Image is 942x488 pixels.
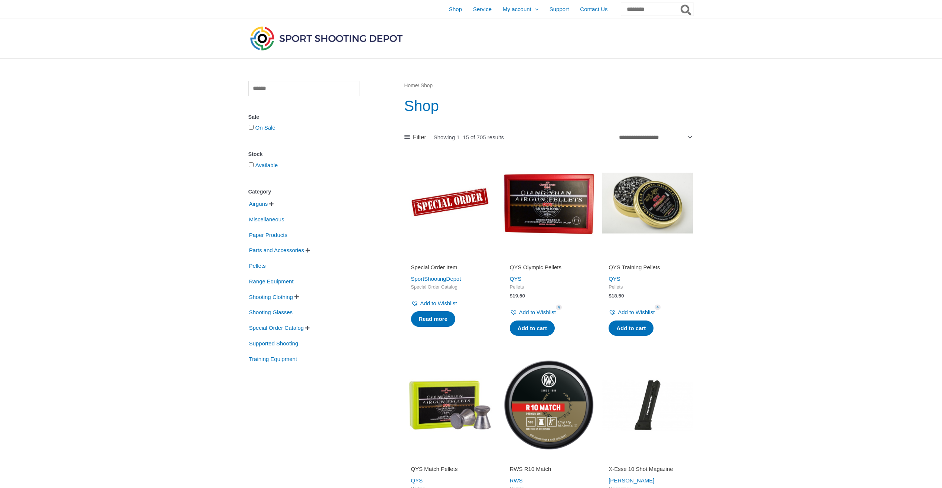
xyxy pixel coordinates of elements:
[679,3,694,16] button: Search
[248,306,294,319] span: Shooting Glasses
[411,264,489,274] a: Special Order Item
[248,244,305,257] span: Parts and Accessories
[609,264,687,274] a: QYS Training Pellets
[248,309,294,315] a: Shooting Glasses
[616,131,694,143] select: Shop order
[248,275,294,288] span: Range Equipment
[248,200,269,206] a: Airguns
[420,300,457,306] span: Add to Wishlist
[510,307,556,318] a: Add to Wishlist
[609,293,612,299] span: $
[510,477,523,484] a: RWS
[510,293,525,299] bdi: 19.50
[609,264,687,271] h2: QYS Training Pellets
[248,278,294,284] a: Range Equipment
[503,359,594,450] img: RWS R10 Match
[510,465,588,473] h2: RWS R10 Match
[413,132,426,143] span: Filter
[411,264,489,271] h2: Special Order Item
[609,253,687,262] iframe: Customer reviews powered by Trustpilot
[248,186,359,197] div: Category
[248,260,267,272] span: Pellets
[602,359,693,450] img: X-Esse 10 Shot Magazine
[609,477,654,484] a: [PERSON_NAME]
[519,309,556,315] span: Add to Wishlist
[510,264,588,271] h2: QYS Olympic Pellets
[609,276,620,282] a: QYS
[248,355,298,361] a: Training Equipment
[618,309,655,315] span: Add to Wishlist
[510,284,588,290] span: Pellets
[411,311,456,327] a: Read more about “Special Order Item”
[609,321,653,336] a: Add to cart: “QYS Training Pellets”
[248,198,269,210] span: Airguns
[510,264,588,274] a: QYS Olympic Pellets
[510,465,588,475] a: RWS R10 Match
[255,162,278,168] a: Available
[248,353,298,365] span: Training Equipment
[510,253,588,262] iframe: Customer reviews powered by Trustpilot
[609,284,687,290] span: Pellets
[411,298,457,309] a: Add to Wishlist
[404,83,418,88] a: Home
[249,162,254,167] input: Available
[248,231,288,237] a: Paper Products
[248,322,305,334] span: Special Order Catalog
[404,157,496,249] img: Special Order Item
[411,253,489,262] iframe: Customer reviews powered by Trustpilot
[609,455,687,464] iframe: Customer reviews powered by Trustpilot
[255,124,276,131] a: On Sale
[609,465,687,473] h2: X-Esse 10 Shot Magazine
[404,132,426,143] a: Filter
[411,284,489,290] span: Special Order Catalog
[609,465,687,475] a: X-Esse 10 Shot Magazine
[411,276,461,282] a: SportShootingDepot
[609,307,655,318] a: Add to Wishlist
[269,201,274,206] span: 
[248,216,285,222] a: Miscellaneous
[609,293,624,299] bdi: 18.50
[655,305,661,310] span: 4
[411,477,423,484] a: QYS
[248,337,299,350] span: Supported Shooting
[248,247,305,253] a: Parts and Accessories
[434,134,504,140] p: Showing 1–15 of 705 results
[248,149,359,160] div: Stock
[248,213,285,226] span: Miscellaneous
[411,465,489,475] a: QYS Match Pellets
[306,248,310,253] span: 
[248,112,359,123] div: Sale
[404,359,496,450] img: QYS Match Pellets
[510,276,522,282] a: QYS
[510,455,588,464] iframe: Customer reviews powered by Trustpilot
[248,262,267,269] a: Pellets
[305,325,310,331] span: 
[248,340,299,346] a: Supported Shooting
[248,25,404,52] img: Sport Shooting Depot
[411,465,489,473] h2: QYS Match Pellets
[248,229,288,241] span: Paper Products
[294,294,299,299] span: 
[404,95,694,116] h1: Shop
[503,157,594,249] img: QYS Olympic Pellets
[248,293,294,299] a: Shooting Clothing
[411,455,489,464] iframe: Customer reviews powered by Trustpilot
[248,291,294,303] span: Shooting Clothing
[602,157,693,249] img: QYS Training Pellets
[556,305,562,310] span: 4
[249,125,254,130] input: On Sale
[510,293,513,299] span: $
[510,321,555,336] a: Add to cart: “QYS Olympic Pellets”
[248,324,305,331] a: Special Order Catalog
[404,81,694,91] nav: Breadcrumb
